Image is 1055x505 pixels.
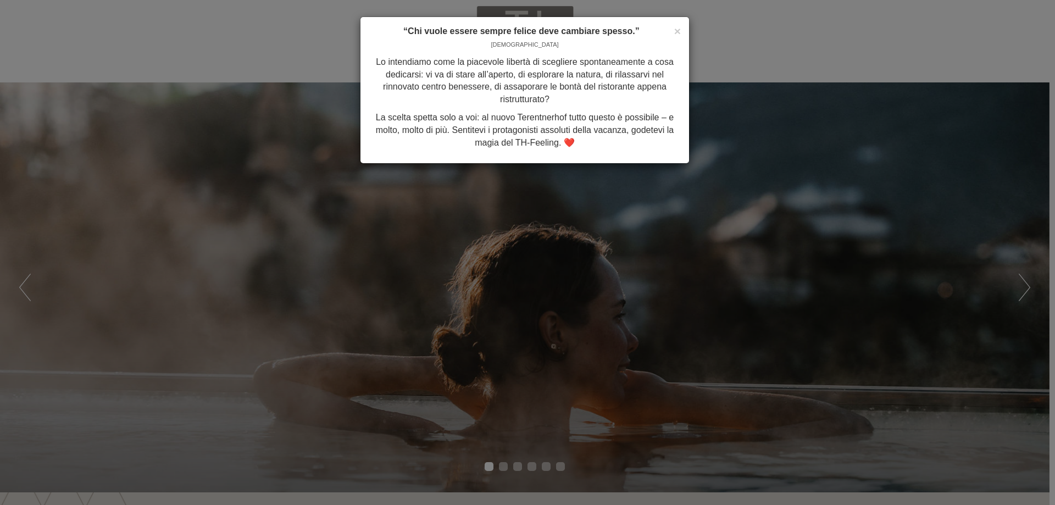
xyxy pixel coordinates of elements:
strong: “Chi vuole essere sempre felice deve cambiare spesso.” [403,26,640,36]
button: Close [674,25,681,37]
span: × [674,25,681,37]
p: Lo intendiamo come la piacevole libertà di scegliere spontaneamente a cosa dedicarsi: vi va di st... [369,56,681,106]
p: La scelta spetta solo a voi: al nuovo Terentnerhof tutto questo è possibile – e molto, molto di p... [369,112,681,149]
span: [DEMOGRAPHIC_DATA] [491,41,558,48]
